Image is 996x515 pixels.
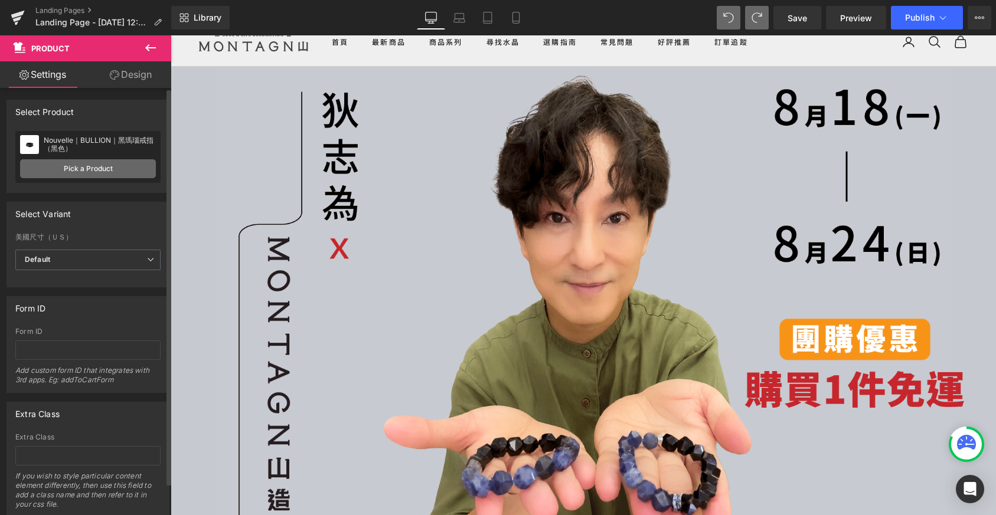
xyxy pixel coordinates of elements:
a: 好評推薦 [487,1,521,12]
summary: 尋找水晶 [316,1,350,12]
div: Select Variant [15,202,71,219]
a: Landing Pages [35,6,171,15]
div: Add custom form ID that integrates with 3rd apps. Eg: addToCartForm [15,366,161,392]
nav: 主要導覽 [161,1,707,12]
button: More [968,6,991,29]
span: Landing Page - [DATE] 12:31:28 [35,18,149,27]
span: Save [788,12,807,24]
summary: 選購指南 [373,1,406,12]
button: Publish [891,6,963,29]
a: Laptop [445,6,473,29]
a: Preview [826,6,886,29]
span: Publish [905,13,935,22]
span: Product [31,44,70,53]
a: New Library [171,6,230,29]
div: Select Product [15,100,74,117]
div: Form ID [15,297,45,313]
span: Library [194,12,221,23]
a: 最新商品 [201,1,235,12]
a: Mobile [502,6,530,29]
span: Preview [840,12,872,24]
div: Open Intercom Messenger [956,475,984,503]
summary: 常見問題 [430,1,463,12]
a: Tablet [473,6,502,29]
a: 首頁 [161,1,178,12]
a: 訂單追蹤 [544,1,577,12]
button: Undo [717,6,740,29]
label: 美國尺寸（ＵＳ） [15,233,161,245]
a: Desktop [417,6,445,29]
div: Extra Class [15,402,60,419]
button: Redo [745,6,769,29]
div: Form ID [15,327,161,336]
summary: 商品系列 [259,1,292,12]
div: Extra Class [15,433,161,441]
b: Default [25,255,50,264]
a: Design [88,61,174,88]
img: pImage [20,135,39,154]
div: Nouvelle｜BULLION｜黑瑪瑙戒指（黑色） [44,136,156,153]
a: Pick a Product [20,159,156,178]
